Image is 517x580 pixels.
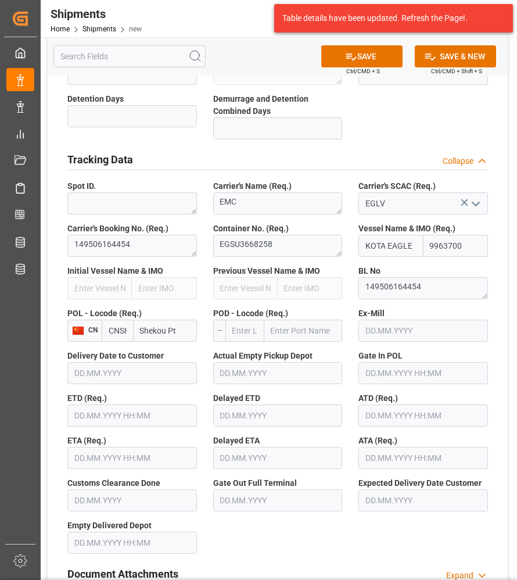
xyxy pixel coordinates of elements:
[358,447,488,469] input: DD.MM.YYYY HH:MM
[213,435,260,447] span: Delayed ETA
[67,362,197,384] input: DD.MM.YYYY
[67,520,152,532] span: Empty Delivered Depot
[213,307,288,320] span: POD - Locode (Req.)
[132,277,196,299] input: Enter IMO
[213,277,278,299] input: Enter Vessel Name
[282,12,496,24] div: Table details have been updated. Refresh the Page!.
[358,277,488,299] textarea: 149506164454
[84,326,98,334] span: CN
[213,477,297,489] span: Gate Out Full Terminal
[443,155,473,167] div: Collapse
[466,195,483,213] button: open menu
[213,93,343,117] span: Demurrage and Detention Combined Days
[346,67,380,76] span: Ctrl/CMD + S
[423,235,488,257] input: Enter IMO
[213,180,292,192] span: Carrier's Name (Req.)
[67,307,142,320] span: POL - Locode (Req.)
[67,152,133,167] h2: Tracking Data
[67,235,197,257] textarea: 149506164454
[51,5,142,23] div: Shipments
[358,307,385,320] span: Ex-Mill
[213,392,260,404] span: Delayed ETD
[67,532,197,554] input: DD.MM.YYYY HH:MM
[358,235,423,257] input: Enter Vessel Name
[358,392,398,404] span: ATD (Req.)
[358,265,380,277] span: BL No
[67,93,124,105] span: Detention Days
[53,45,206,67] input: Search Fields
[213,489,343,511] input: DD.MM.YYYY
[213,235,343,257] textarea: EGSU3668258
[102,320,134,342] input: Enter Locode
[415,45,496,67] button: SAVE & NEW
[213,265,320,277] span: Previous Vessel Name & IMO
[67,265,163,277] span: Initial Vessel Name & IMO
[358,192,488,214] input: Type to search/select
[358,320,488,342] input: DD.MM.YYYY
[213,320,225,342] div: --
[213,404,343,427] input: DD.MM.YYYY
[51,25,70,33] a: Home
[321,45,403,67] button: SAVE
[67,489,197,511] input: DD.MM.YYYY
[67,350,164,362] span: Delivery Date to Customer
[82,25,116,33] a: Shipments
[67,277,132,299] input: Enter Vessel Name
[213,223,289,235] span: Container No. (Req.)
[358,477,482,489] span: Expected Delivery Date Customer
[213,447,343,469] input: DD.MM.YYYY
[67,477,160,489] span: Customs Clearance Done
[72,326,84,335] img: country
[134,320,197,342] input: Enter Port Name
[358,404,488,427] input: DD.MM.YYYY HH:MM
[358,435,397,447] span: ATA (Req.)
[67,404,197,427] input: DD.MM.YYYY HH:MM
[67,223,168,235] span: Carrier's Booking No. (Req.)
[264,320,342,342] input: Enter Port Name
[67,180,96,192] span: Spot ID.
[431,67,482,76] span: Ctrl/CMD + Shift + S
[67,392,107,404] span: ETD (Req.)
[225,320,264,342] input: Enter Locode
[67,435,106,447] span: ETA (Req.)
[358,350,403,362] span: Gate In POL
[213,350,313,362] span: Actual Empty Pickup Depot
[213,362,343,384] input: DD.MM.YYYY
[67,447,197,469] input: DD.MM.YYYY HH:MM
[278,277,342,299] input: Enter IMO
[213,192,343,214] textarea: EMC
[358,180,436,192] span: Carrier's SCAC (Req.)
[358,362,488,384] input: DD.MM.YYYY HH:MM
[358,489,488,511] input: DD.MM.YYYY
[358,223,455,235] span: Vessel Name & IMO (Req.)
